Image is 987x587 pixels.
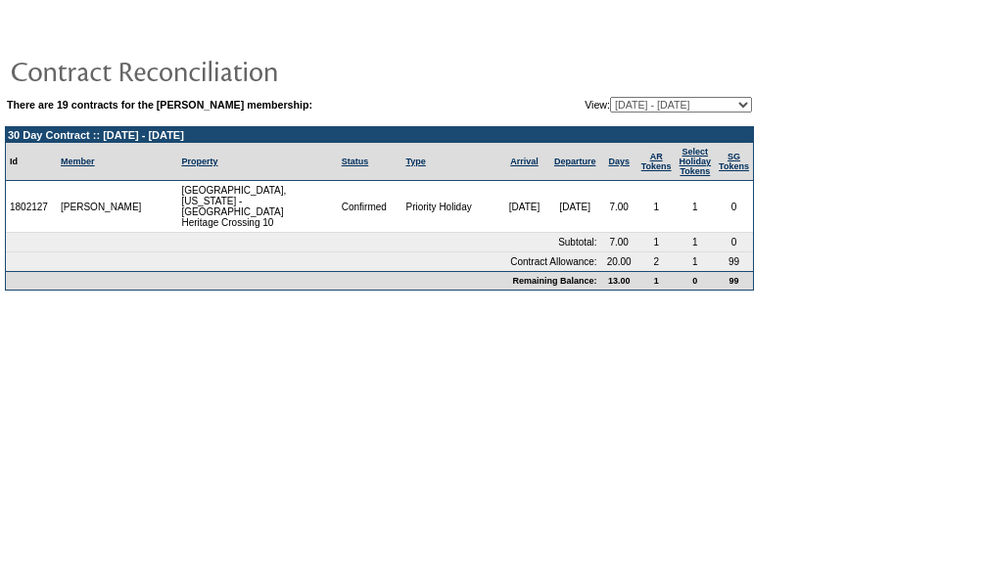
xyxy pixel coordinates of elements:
a: ARTokens [641,152,672,171]
td: [PERSON_NAME] [57,181,146,233]
td: 1 [676,252,716,271]
td: [DATE] [499,181,549,233]
td: Priority Holiday [401,181,499,233]
td: 20.00 [601,252,637,271]
td: Remaining Balance: [6,271,601,290]
td: 1 [637,271,676,290]
td: 1 [637,181,676,233]
a: Member [61,157,95,166]
td: 30 Day Contract :: [DATE] - [DATE] [6,127,753,143]
a: Select HolidayTokens [680,147,712,176]
td: 0 [715,233,753,252]
img: pgTtlContractReconciliation.gif [10,51,401,90]
td: 1 [676,233,716,252]
a: Status [342,157,369,166]
a: Property [181,157,217,166]
a: SGTokens [719,152,749,171]
td: 13.00 [601,271,637,290]
td: Subtotal: [6,233,601,252]
td: 99 [715,271,753,290]
a: Departure [554,157,596,166]
td: 0 [715,181,753,233]
td: 7.00 [601,233,637,252]
td: [GEOGRAPHIC_DATA], [US_STATE] - [GEOGRAPHIC_DATA] Heritage Crossing 10 [177,181,337,233]
td: 1 [637,233,676,252]
td: 2 [637,252,676,271]
td: Id [6,143,57,181]
td: 1802127 [6,181,57,233]
td: 7.00 [601,181,637,233]
td: View: [489,97,752,113]
a: Days [608,157,630,166]
td: 99 [715,252,753,271]
td: 0 [676,271,716,290]
td: [DATE] [549,181,601,233]
a: Type [405,157,425,166]
td: Confirmed [338,181,402,233]
a: Arrival [510,157,539,166]
td: Contract Allowance: [6,252,601,271]
b: There are 19 contracts for the [PERSON_NAME] membership: [7,99,312,111]
td: 1 [676,181,716,233]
